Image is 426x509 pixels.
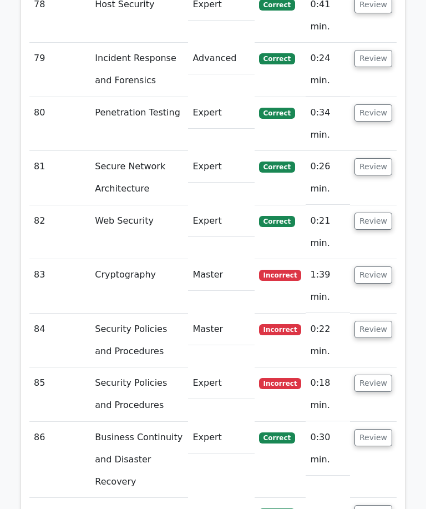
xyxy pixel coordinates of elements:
button: Review [354,158,392,175]
td: Incident Response and Forensics [90,43,188,97]
td: Cryptography [90,259,188,313]
td: 81 [29,151,90,205]
button: Review [354,213,392,230]
td: 0:34 min. [306,97,350,151]
td: 86 [29,422,90,498]
td: 0:26 min. [306,151,350,205]
td: Secure Network Architecture [90,151,188,205]
span: Incorrect [259,324,302,335]
td: 85 [29,367,90,421]
td: 0:22 min. [306,314,350,367]
td: 80 [29,97,90,151]
button: Review [354,266,392,284]
td: 79 [29,43,90,97]
td: 82 [29,205,90,259]
button: Review [354,104,392,122]
td: 0:24 min. [306,43,350,97]
td: Business Continuity and Disaster Recovery [90,422,188,498]
span: Incorrect [259,378,302,389]
span: Correct [259,162,295,173]
button: Review [354,50,392,67]
td: 84 [29,314,90,367]
td: 0:30 min. [306,422,350,476]
td: Master [188,314,254,345]
td: Advanced [188,43,254,74]
td: Penetration Testing [90,97,188,151]
td: 83 [29,259,90,313]
td: Master [188,259,254,291]
span: Correct [259,53,295,64]
td: Expert [188,97,254,129]
button: Review [354,321,392,338]
td: 1:39 min. [306,259,350,313]
td: Web Security [90,205,188,259]
span: Incorrect [259,270,302,281]
td: Expert [188,367,254,399]
td: 0:21 min. [306,205,350,259]
td: Expert [188,205,254,237]
span: Correct [259,216,295,227]
td: 0:18 min. [306,367,350,421]
td: Security Policies and Procedures [90,314,188,367]
td: Security Policies and Procedures [90,367,188,421]
button: Review [354,429,392,446]
td: Expert [188,422,254,453]
td: Expert [188,151,254,183]
span: Correct [259,108,295,119]
button: Review [354,375,392,392]
span: Correct [259,432,295,444]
